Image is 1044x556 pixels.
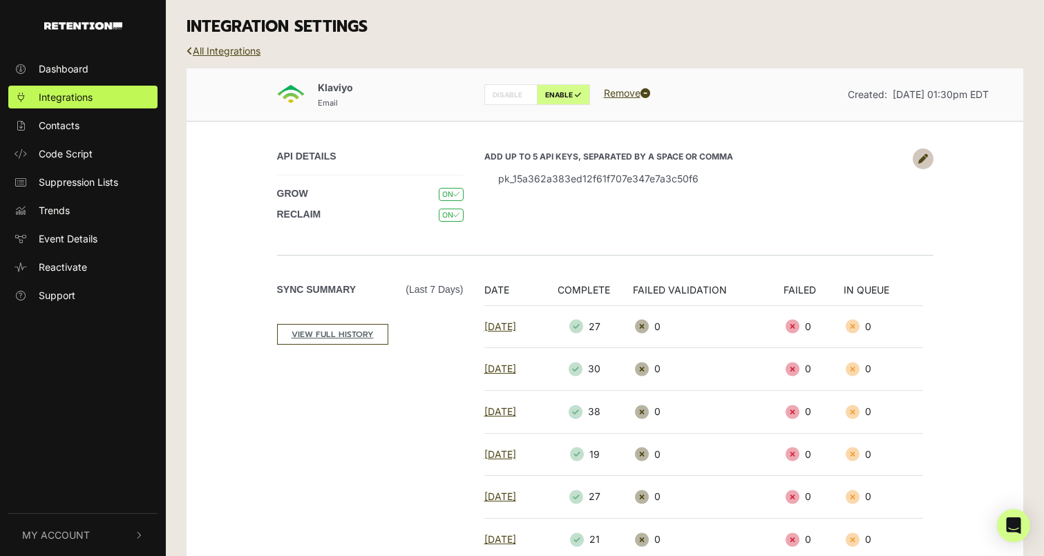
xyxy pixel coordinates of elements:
td: 0 [784,348,844,391]
th: FAILED [784,282,844,306]
td: 0 [784,476,844,519]
th: DATE [484,282,543,306]
a: Support [8,284,158,307]
a: All Integrations [187,45,260,57]
span: [DATE] 01:30pm EDT [893,88,989,100]
td: 0 [784,390,844,433]
a: [DATE] [484,363,516,374]
a: Contacts [8,114,158,137]
img: Klaviyo [277,80,305,108]
span: Code Script [39,146,93,161]
a: Suppression Lists [8,171,158,193]
label: API DETAILS [277,149,336,164]
label: RECLAIM [277,207,321,222]
td: 0 [633,476,784,519]
td: 0 [633,390,784,433]
span: ON [439,188,463,201]
a: Reactivate [8,256,158,278]
span: ON [439,209,463,222]
th: IN QUEUE [844,282,923,306]
span: Event Details [39,231,97,246]
span: Integrations [39,90,93,104]
a: Remove [604,87,650,99]
span: Created: [848,88,887,100]
span: Trends [39,203,70,218]
td: 0 [844,305,923,348]
td: 30 [543,348,633,391]
td: 0 [844,476,923,519]
td: 0 [633,348,784,391]
span: Dashboard [39,61,88,76]
h3: INTEGRATION SETTINGS [187,17,1023,37]
a: [DATE] [484,405,516,417]
div: Open Intercom Messenger [997,509,1030,542]
label: ENABLE [537,84,590,105]
th: COMPLETE [543,282,633,306]
span: My Account [22,528,90,542]
img: Retention.com [44,22,122,30]
span: Reactivate [39,260,87,274]
th: FAILED VALIDATION [633,282,784,306]
a: VIEW FULL HISTORY [277,324,388,345]
td: 38 [543,390,633,433]
a: [DATE] [484,490,516,502]
label: DISABLE [484,84,538,105]
span: (Last 7 days) [406,282,463,297]
td: 0 [633,433,784,476]
span: Klaviyo [318,82,353,93]
a: [DATE] [484,448,516,460]
a: Dashboard [8,57,158,80]
td: 19 [543,433,633,476]
a: [DATE] [484,320,516,332]
small: Email [318,98,338,108]
label: GROW [277,186,308,201]
span: Suppression Lists [39,175,118,189]
a: Code Script [8,142,158,165]
td: 0 [784,305,844,348]
strong: Add up to 5 API keys, separated by a space or comma [484,151,733,162]
li: pk_15a362a383ed12f61f707e347e7a3c50f6 [484,163,906,194]
td: 0 [784,433,844,476]
td: 27 [543,305,633,348]
span: Support [39,288,75,303]
td: 27 [543,476,633,519]
label: Sync Summary [277,282,464,297]
span: Contacts [39,118,79,133]
a: Event Details [8,227,158,250]
td: 0 [633,305,784,348]
a: Integrations [8,86,158,108]
td: 0 [844,348,923,391]
a: Trends [8,199,158,222]
button: My Account [8,514,158,556]
td: 0 [844,390,923,433]
td: 0 [844,433,923,476]
a: [DATE] [484,533,516,545]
